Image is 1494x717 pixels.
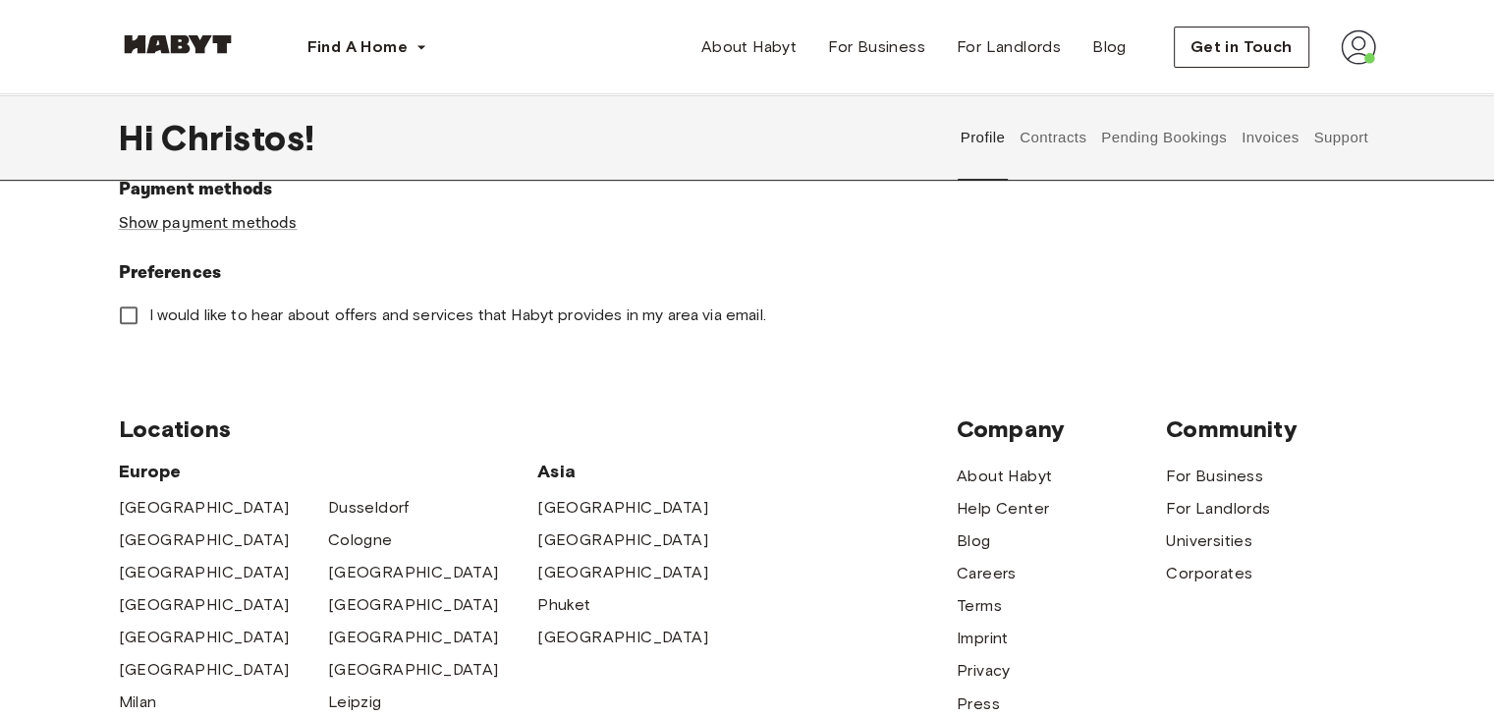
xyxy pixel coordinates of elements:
[957,659,1011,683] a: Privacy
[537,496,708,520] a: [GEOGRAPHIC_DATA]
[328,690,382,714] a: Leipzig
[328,561,499,584] a: [GEOGRAPHIC_DATA]
[1166,465,1263,488] a: For Business
[307,35,408,59] span: Find A Home
[119,593,290,617] a: [GEOGRAPHIC_DATA]
[1099,94,1230,181] button: Pending Bookings
[1166,529,1252,553] a: Universities
[537,460,747,483] span: Asia
[1190,35,1293,59] span: Get in Touch
[119,34,237,54] img: Habyt
[957,35,1061,59] span: For Landlords
[119,117,161,158] span: Hi
[149,304,766,326] span: I would like to hear about offers and services that Habyt provides in my area via email.
[328,658,499,682] a: [GEOGRAPHIC_DATA]
[812,28,941,67] a: For Business
[328,593,499,617] a: [GEOGRAPHIC_DATA]
[958,94,1008,181] button: Profile
[119,213,298,234] a: Show payment methods
[328,496,410,520] a: Dusseldorf
[119,528,290,552] a: [GEOGRAPHIC_DATA]
[957,692,1000,716] a: Press
[828,35,925,59] span: For Business
[1166,414,1375,444] span: Community
[1092,35,1127,59] span: Blog
[119,561,290,584] a: [GEOGRAPHIC_DATA]
[537,626,708,649] a: [GEOGRAPHIC_DATA]
[119,690,157,714] a: Milan
[957,627,1009,650] a: Imprint
[119,626,290,649] a: [GEOGRAPHIC_DATA]
[119,259,1376,287] h6: Preferences
[119,496,290,520] a: [GEOGRAPHIC_DATA]
[1239,94,1300,181] button: Invoices
[119,414,957,444] span: Locations
[957,529,991,553] a: Blog
[1166,497,1270,521] a: For Landlords
[537,561,708,584] a: [GEOGRAPHIC_DATA]
[701,35,797,59] span: About Habyt
[953,94,1375,181] div: user profile tabs
[1077,28,1142,67] a: Blog
[119,460,538,483] span: Europe
[328,626,499,649] a: [GEOGRAPHIC_DATA]
[119,176,1376,203] h6: Payment methods
[957,562,1017,585] a: Careers
[686,28,812,67] a: About Habyt
[957,465,1052,488] a: About Habyt
[957,594,1002,618] a: Terms
[941,28,1077,67] a: For Landlords
[161,117,314,158] span: Christos !
[292,28,443,67] button: Find A Home
[1018,94,1089,181] button: Contracts
[119,658,290,682] a: [GEOGRAPHIC_DATA]
[957,497,1049,521] a: Help Center
[1311,94,1371,181] button: Support
[957,414,1166,444] span: Company
[1341,29,1376,65] img: avatar
[1174,27,1309,68] button: Get in Touch
[537,528,708,552] a: [GEOGRAPHIC_DATA]
[1166,562,1252,585] a: Corporates
[328,528,393,552] a: Cologne
[537,593,590,617] a: Phuket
